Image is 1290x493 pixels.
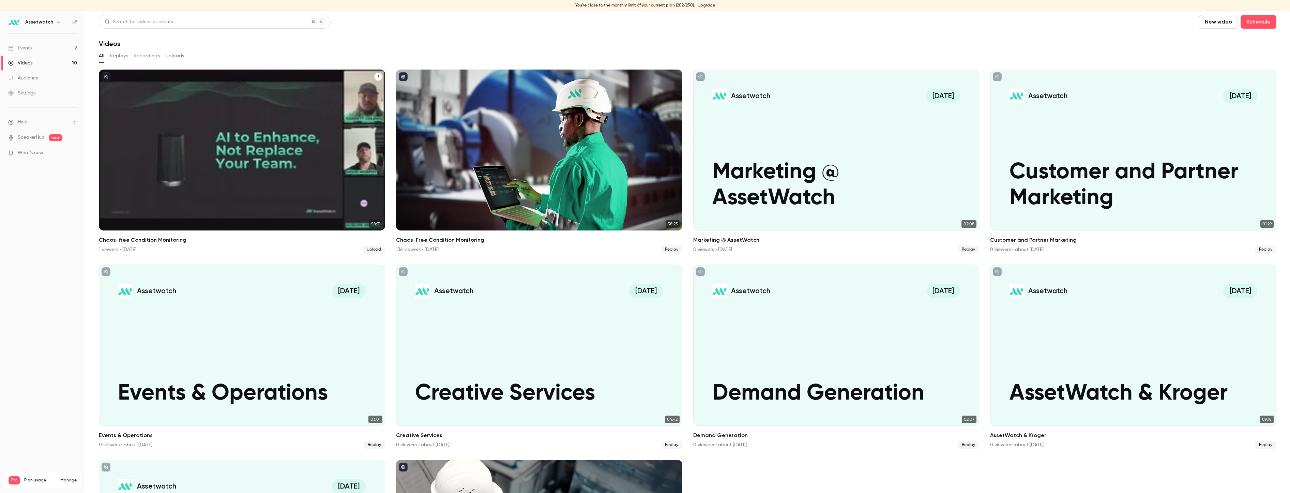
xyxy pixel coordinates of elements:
[99,236,385,244] h2: Chaos-free Condition Monitoring
[363,245,385,254] span: Upload
[8,60,32,66] div: Videos
[712,89,727,103] img: Marketing @ AssetWatch
[961,220,976,228] span: 02:08
[666,220,680,228] span: 58:23
[693,442,747,448] div: 0 viewers • about [DATE]
[661,441,682,449] span: Replay
[696,72,705,81] button: unpublished
[693,236,980,244] h2: Marketing @ AssetWatch
[99,442,152,448] div: 0 viewers • about [DATE]
[958,441,979,449] span: Replay
[1010,381,1257,407] p: AssetWatch & Kroger
[1199,15,1238,29] button: New video
[396,431,682,439] h2: Creative Services
[102,72,110,81] button: unpublished
[137,481,176,491] p: Assetwatch
[693,265,980,449] a: Demand GenerationAssetwatch[DATE]Demand Generation02:07Demand Generation0 viewers • about [DATE]R...
[364,441,385,449] span: Replay
[629,284,663,298] span: [DATE]
[693,246,732,253] div: 0 viewers • [DATE]
[990,431,1276,439] h2: AssetWatch & Kroger
[18,149,43,156] span: What's new
[698,3,715,8] a: Upgrade
[134,50,160,61] button: Recordings
[102,267,110,276] button: unpublished
[396,265,682,449] a: Creative ServicesAssetwatch[DATE]Creative Services04:42Creative Services0 viewers • about [DATE]R...
[110,50,128,61] button: Replays
[99,265,385,449] a: Events & OperationsAssetwatch[DATE]Events & Operations03:01Events & Operations0 viewers • about [...
[1028,91,1067,101] p: Assetwatch
[990,236,1276,244] h2: Customer and Partner Marketing
[415,381,663,407] p: Creative Services
[99,70,385,254] a: 58:31Chaos-free Condition Monitoring1 viewers • [DATE]Upload
[332,284,366,298] span: [DATE]
[1010,284,1024,298] img: AssetWatch & Kroger
[396,70,682,254] a: 58:23Chaos-Free Condition Monitoring136 viewers • [DATE]Replay
[665,416,680,423] span: 04:42
[990,265,1276,449] li: AssetWatch & Kroger
[399,463,408,472] button: published
[926,284,960,298] span: [DATE]
[18,119,28,126] span: Help
[1010,89,1024,103] img: Customer and Partner Marketing
[693,431,980,439] h2: Demand Generation
[696,267,705,276] button: unpublished
[8,90,35,96] div: Settings
[99,40,120,48] h1: Videos
[118,284,132,298] img: Events & Operations
[990,246,1044,253] div: 0 viewers • about [DATE]
[399,72,408,81] button: published
[434,286,473,296] p: Assetwatch
[990,70,1276,254] a: Customer and Partner MarketingAssetwatch[DATE]Customer and Partner Marketing01:29Customer and Par...
[396,265,682,449] li: Creative Services
[693,70,980,254] li: Marketing @ AssetWatch
[396,236,682,244] h2: Chaos-Free Condition Monitoring
[1260,416,1274,423] span: 09:18
[693,70,980,254] a: Marketing @ AssetWatchAssetwatch[DATE]Marketing @ AssetWatch02:08Marketing @ AssetWatch0 viewers ...
[99,15,1276,489] section: Videos
[8,45,32,51] div: Events
[60,478,77,483] a: Manage
[118,381,366,407] p: Events & Operations
[731,91,770,101] p: Assetwatch
[661,245,682,254] span: Replay
[1255,245,1276,254] span: Replay
[712,284,727,298] img: Demand Generation
[1241,15,1276,29] button: Schedule
[8,119,77,126] li: help-dropdown-opener
[396,70,682,254] li: Chaos-Free Condition Monitoring
[102,463,110,472] button: unpublished
[693,265,980,449] li: Demand Generation
[926,89,960,103] span: [DATE]
[25,19,53,26] h6: Assetwatch
[415,284,429,298] img: Creative Services
[99,70,385,254] li: Chaos-free Condition Monitoring
[1255,441,1276,449] span: Replay
[165,50,184,61] button: Uploads
[99,246,136,253] div: 1 viewers • [DATE]
[368,416,382,423] span: 03:01
[399,267,408,276] button: unpublished
[24,478,56,483] span: Plan usage
[9,17,19,28] img: Assetwatch
[49,134,62,141] span: new
[369,220,382,228] span: 58:31
[99,50,104,61] button: All
[396,246,439,253] div: 136 viewers • [DATE]
[8,75,39,81] div: Audience
[99,265,385,449] li: Events & Operations
[18,134,45,141] a: SpeakerHub
[958,245,979,254] span: Replay
[105,18,173,26] div: Search for videos or events
[1260,220,1274,228] span: 01:29
[9,476,20,484] span: Pro
[1028,286,1067,296] p: Assetwatch
[396,442,450,448] div: 0 viewers • about [DATE]
[712,381,960,407] p: Demand Generation
[990,70,1276,254] li: Customer and Partner Marketing
[99,431,385,439] h2: Events & Operations
[137,286,176,296] p: Assetwatch
[1010,160,1257,211] p: Customer and Partner Marketing
[993,72,1002,81] button: unpublished
[1223,284,1257,298] span: [DATE]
